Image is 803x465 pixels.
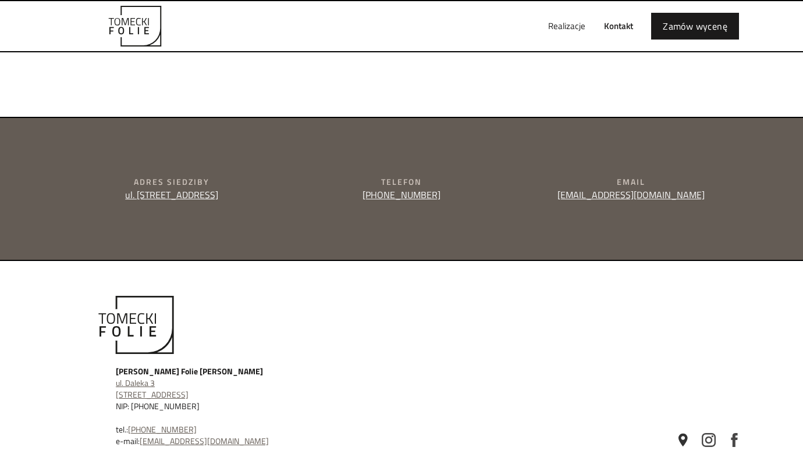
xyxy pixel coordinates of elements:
a: Kontakt [595,8,642,45]
div: Telefon [292,176,512,188]
a: ul. Daleka 3[STREET_ADDRESS] [116,377,189,400]
div: Adres siedziby [62,176,282,188]
strong: [PERSON_NAME] Folie [PERSON_NAME] [116,365,263,377]
a: Zamów wycenę [651,13,739,40]
div: Email [521,176,741,188]
a: [PHONE_NUMBER] [128,423,197,435]
a: Realizacje [539,8,595,45]
a: [PHONE_NUMBER] [363,188,440,202]
div: NIP: [PHONE_NUMBER] tel.: e-mail: [116,366,466,447]
a: [EMAIL_ADDRESS][DOMAIN_NAME] [557,188,705,202]
a: ul. [STREET_ADDRESS] [125,188,218,202]
a: [EMAIL_ADDRESS][DOMAIN_NAME] [140,435,269,447]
